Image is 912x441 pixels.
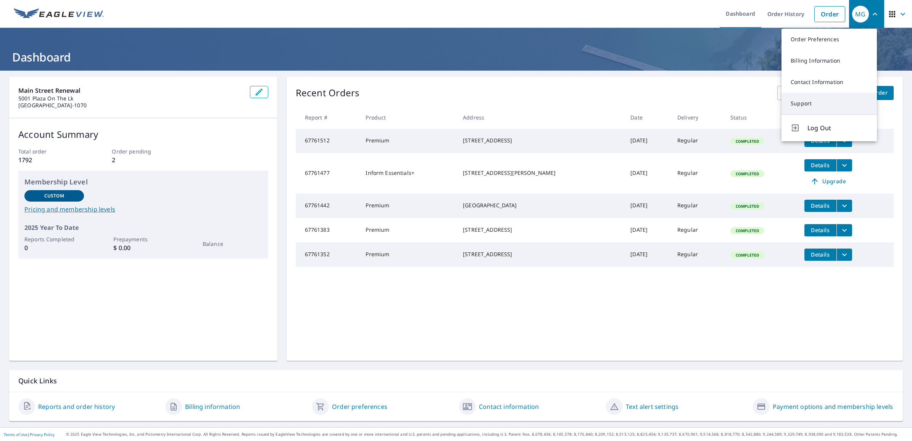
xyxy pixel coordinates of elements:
[296,86,360,100] p: Recent Orders
[359,106,457,129] th: Product
[671,194,724,218] td: Regular
[624,194,671,218] td: [DATE]
[624,153,671,194] td: [DATE]
[809,162,832,169] span: Details
[671,153,724,194] td: Regular
[359,242,457,267] td: Premium
[852,6,869,23] div: MG
[4,432,27,437] a: Terms of Use
[807,123,868,132] span: Log Out
[359,218,457,242] td: Premium
[113,243,173,252] p: $ 0.00
[671,242,724,267] td: Regular
[624,242,671,267] td: [DATE]
[18,155,81,165] p: 1792
[731,171,764,176] span: Completed
[724,106,798,129] th: Status
[814,6,845,22] a: Order
[24,177,262,187] p: Membership Level
[24,223,262,232] p: 2025 Year To Date
[463,250,618,258] div: [STREET_ADDRESS]
[113,235,173,243] p: Prepayments
[836,249,852,261] button: filesDropdownBtn-67761352
[30,432,55,437] a: Privacy Policy
[624,129,671,153] td: [DATE]
[463,169,618,177] div: [STREET_ADDRESS][PERSON_NAME]
[18,147,81,155] p: Total order
[804,249,836,261] button: detailsBtn-67761352
[463,226,618,234] div: [STREET_ADDRESS]
[809,226,832,234] span: Details
[809,251,832,258] span: Details
[24,205,262,214] a: Pricing and membership levels
[66,431,908,437] p: © 2025 Eagle View Technologies, Inc. and Pictometry International Corp. All Rights Reserved. Repo...
[804,200,836,212] button: detailsBtn-67761442
[296,218,360,242] td: 67761383
[804,175,852,187] a: Upgrade
[804,159,836,171] button: detailsBtn-67761477
[731,252,764,258] span: Completed
[112,155,174,165] p: 2
[809,177,848,186] span: Upgrade
[671,129,724,153] td: Regular
[332,402,387,411] a: Order preferences
[9,49,903,65] h1: Dashboard
[44,192,64,199] p: Custom
[24,243,84,252] p: 0
[624,106,671,129] th: Date
[359,129,457,153] td: Premium
[185,402,240,411] a: Billing information
[14,8,104,20] img: EV Logo
[781,29,877,50] a: Order Preferences
[38,402,115,411] a: Reports and order history
[296,153,360,194] td: 67761477
[18,128,268,141] p: Account Summary
[671,106,724,129] th: Delivery
[731,139,764,144] span: Completed
[463,137,618,144] div: [STREET_ADDRESS]
[296,106,360,129] th: Report #
[781,93,877,114] a: Support
[359,194,457,218] td: Premium
[296,194,360,218] td: 67761442
[836,200,852,212] button: filesDropdownBtn-67761442
[809,202,832,209] span: Details
[359,153,457,194] td: Inform Essentials+
[781,114,877,141] button: Log Out
[24,235,84,243] p: Reports Completed
[781,50,877,71] a: Billing Information
[457,106,624,129] th: Address
[626,402,678,411] a: Text alert settings
[18,376,894,386] p: Quick Links
[731,204,764,209] span: Completed
[4,432,55,437] p: |
[203,240,262,248] p: Balance
[671,218,724,242] td: Regular
[781,71,877,93] a: Contact Information
[479,402,539,411] a: Contact information
[296,242,360,267] td: 67761352
[18,102,244,109] p: [GEOGRAPHIC_DATA]-1070
[731,228,764,233] span: Completed
[773,402,893,411] a: Payment options and membership levels
[836,224,852,236] button: filesDropdownBtn-67761383
[463,202,618,209] div: [GEOGRAPHIC_DATA]
[624,218,671,242] td: [DATE]
[18,86,244,95] p: Main Street Renewal
[296,129,360,153] td: 67761512
[777,86,831,100] a: View All Orders
[112,147,174,155] p: Order pending
[804,224,836,236] button: detailsBtn-67761383
[18,95,244,102] p: 5001 Plaza On The Lk
[836,159,852,171] button: filesDropdownBtn-67761477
